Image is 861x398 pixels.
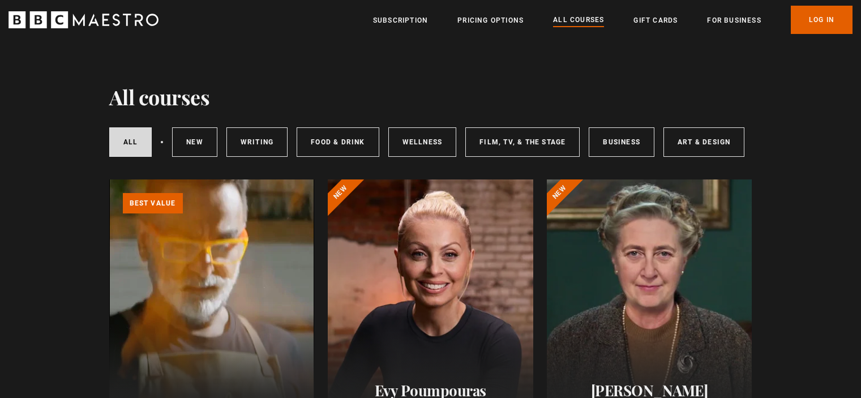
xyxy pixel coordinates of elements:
a: Wellness [388,127,457,157]
a: Film, TV, & The Stage [465,127,580,157]
a: Food & Drink [297,127,379,157]
nav: Primary [373,6,853,34]
p: Best value [123,193,183,213]
a: Gift Cards [633,15,678,26]
h1: All courses [109,85,210,109]
a: Writing [226,127,288,157]
a: Subscription [373,15,428,26]
a: New [172,127,217,157]
a: All [109,127,152,157]
a: Art & Design [663,127,744,157]
svg: BBC Maestro [8,11,159,28]
a: Business [589,127,654,157]
a: Pricing Options [457,15,524,26]
a: For business [707,15,761,26]
a: All Courses [553,14,604,27]
a: Log In [791,6,853,34]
